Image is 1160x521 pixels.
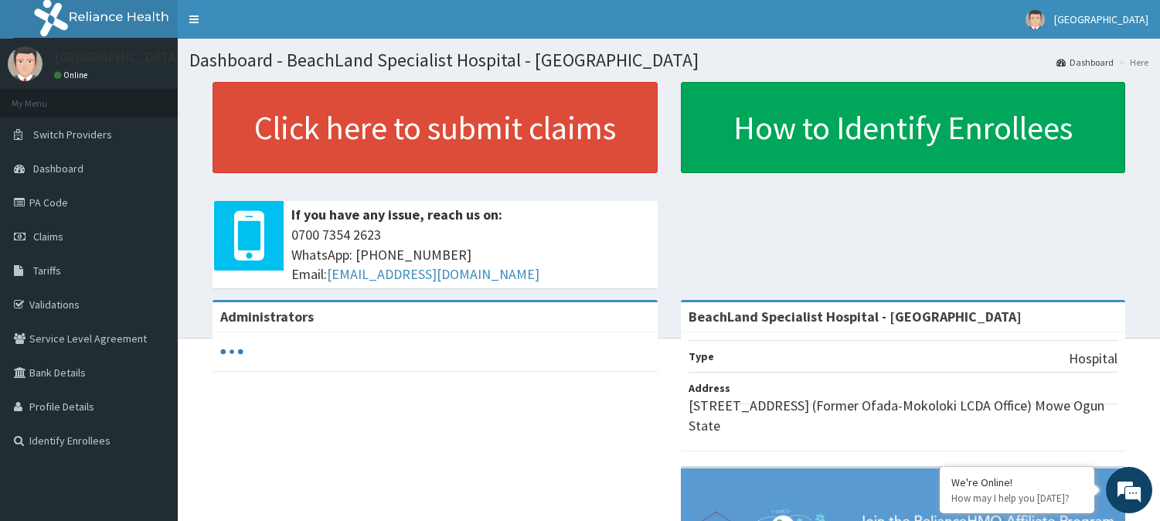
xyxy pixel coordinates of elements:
[189,50,1148,70] h1: Dashboard - BeachLand Specialist Hospital - [GEOGRAPHIC_DATA]
[1115,56,1148,69] li: Here
[951,492,1083,505] p: How may I help you today?
[689,381,730,395] b: Address
[33,264,61,278] span: Tariffs
[33,128,112,141] span: Switch Providers
[1056,56,1114,69] a: Dashboard
[33,230,63,243] span: Claims
[33,162,83,175] span: Dashboard
[213,82,658,173] a: Click here to submit claims
[689,396,1118,435] p: [STREET_ADDRESS] (Former Ofada-Mokoloki LCDA Office) Mowe Ogun State
[1069,349,1117,369] p: Hospital
[327,265,539,283] a: [EMAIL_ADDRESS][DOMAIN_NAME]
[220,308,314,325] b: Administrators
[689,308,1022,325] strong: BeachLand Specialist Hospital - [GEOGRAPHIC_DATA]
[689,349,714,363] b: Type
[54,50,182,64] p: [GEOGRAPHIC_DATA]
[1026,10,1045,29] img: User Image
[1054,12,1148,26] span: [GEOGRAPHIC_DATA]
[291,225,650,284] span: 0700 7354 2623 WhatsApp: [PHONE_NUMBER] Email:
[291,206,502,223] b: If you have any issue, reach us on:
[681,82,1126,173] a: How to Identify Enrollees
[54,70,91,80] a: Online
[951,475,1083,489] div: We're Online!
[220,340,243,363] svg: audio-loading
[8,46,43,81] img: User Image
